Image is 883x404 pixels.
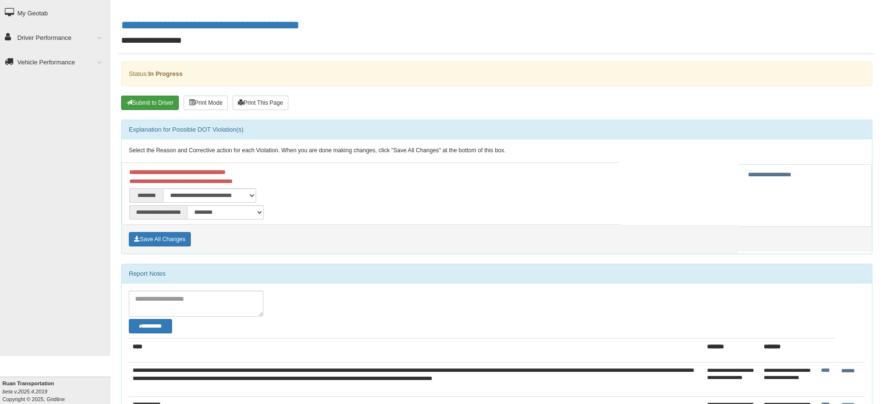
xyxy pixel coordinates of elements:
[122,264,872,283] div: Report Notes
[148,70,183,77] strong: In Progress
[122,120,872,139] div: Explanation for Possible DOT Violation(s)
[122,139,872,162] div: Select the Reason and Corrective action for each Violation. When you are done making changes, cli...
[2,380,54,386] b: Ruan Transportation
[2,389,47,394] i: beta v.2025.4.2019
[184,96,228,110] button: Print Mode
[121,96,179,110] button: Submit To Driver
[121,61,872,86] div: Status:
[2,380,111,403] div: Copyright © 2025, Gridline
[129,232,191,246] button: Save
[129,319,172,333] button: Change Filter Options
[233,96,288,110] button: Print This Page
